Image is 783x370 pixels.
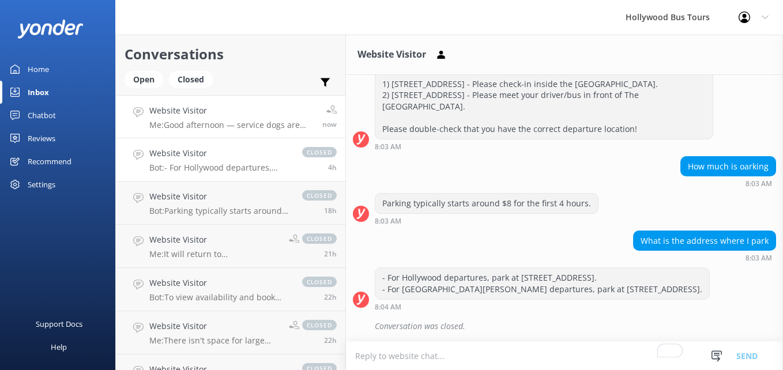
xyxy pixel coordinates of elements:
[353,316,776,336] div: 2025-09-21T15:57:23.622
[302,190,337,201] span: closed
[28,173,55,196] div: Settings
[28,104,56,127] div: Chatbot
[357,47,426,62] h3: Website Visitor
[633,254,776,262] div: Sep 21 2025 08:03am (UTC -07:00) America/Tijuana
[149,190,291,203] h4: Website Visitor
[149,277,291,289] h4: Website Visitor
[116,138,345,182] a: Website VisitorBot:- For Hollywood departures, park at [STREET_ADDRESS]. - For [GEOGRAPHIC_DATA][...
[322,119,337,129] span: Sep 21 2025 12:44pm (UTC -07:00) America/Tijuana
[375,304,401,311] strong: 8:04 AM
[116,95,345,138] a: Website VisitorMe:Good afternoon — service dogs are welcome! (:now
[149,335,280,346] p: Me: There isn't space for large bags on the 3.5-hour tour from [GEOGRAPHIC_DATA][PERSON_NAME], bu...
[149,233,280,246] h4: Website Visitor
[346,342,783,370] textarea: To enrich screen reader interactions, please activate Accessibility in Grammarly extension settings
[375,303,710,311] div: Sep 21 2025 08:04am (UTC -07:00) America/Tijuana
[681,157,776,176] div: How much is oarking
[746,255,772,262] strong: 8:03 AM
[302,147,337,157] span: closed
[125,43,337,65] h2: Conversations
[324,249,337,259] span: Sep 20 2025 02:47pm (UTC -07:00) America/Tijuana
[302,233,337,244] span: closed
[125,71,163,88] div: Open
[375,51,713,138] div: We have 2 departure locations: 1) [STREET_ADDRESS] - Please check-in inside the [GEOGRAPHIC_DATA]...
[28,127,55,150] div: Reviews
[149,104,314,117] h4: Website Visitor
[680,179,776,187] div: Sep 21 2025 08:03am (UTC -07:00) America/Tijuana
[149,147,291,160] h4: Website Visitor
[149,120,314,130] p: Me: Good afternoon — service dogs are welcome! (:
[302,320,337,330] span: closed
[51,335,67,358] div: Help
[116,268,345,311] a: Website VisitorBot:To view availability and book your bus tour online, click [URL][DOMAIN_NAME].c...
[149,249,280,259] p: Me: It will return to [GEOGRAPHIC_DATA][PERSON_NAME] at about 1:30 pm
[324,335,337,345] span: Sep 20 2025 02:23pm (UTC -07:00) America/Tijuana
[302,277,337,287] span: closed
[149,320,280,333] h4: Website Visitor
[116,311,345,354] a: Website VisitorMe:There isn't space for large bags on the 3.5-hour tour from [GEOGRAPHIC_DATA][PE...
[375,142,713,150] div: Sep 21 2025 08:03am (UTC -07:00) America/Tijuana
[28,81,49,104] div: Inbox
[149,292,291,303] p: Bot: To view availability and book your bus tour online, click [URL][DOMAIN_NAME].
[375,144,401,150] strong: 8:03 AM
[634,231,776,251] div: What is the address where I park
[375,316,776,336] div: Conversation was closed.
[328,163,337,172] span: Sep 21 2025 08:03am (UTC -07:00) America/Tijuana
[116,182,345,225] a: Website VisitorBot:Parking typically starts around $8 for the first 4 hours at the locations near...
[125,73,169,85] a: Open
[375,268,709,299] div: - For Hollywood departures, park at [STREET_ADDRESS]. - For [GEOGRAPHIC_DATA][PERSON_NAME] depart...
[375,218,401,225] strong: 8:03 AM
[746,180,772,187] strong: 8:03 AM
[28,150,71,173] div: Recommend
[149,206,291,216] p: Bot: Parking typically starts around $8 for the first 4 hours at the locations near the pick-up p...
[324,206,337,216] span: Sep 20 2025 06:42pm (UTC -07:00) America/Tijuana
[28,58,49,81] div: Home
[36,312,82,335] div: Support Docs
[169,71,213,88] div: Closed
[17,20,84,39] img: yonder-white-logo.png
[116,225,345,268] a: Website VisitorMe:It will return to [GEOGRAPHIC_DATA][PERSON_NAME] at about 1:30 pmclosed21h
[375,194,598,213] div: Parking typically starts around $8 for the first 4 hours.
[375,217,598,225] div: Sep 21 2025 08:03am (UTC -07:00) America/Tijuana
[149,163,291,173] p: Bot: - For Hollywood departures, park at [STREET_ADDRESS]. - For [GEOGRAPHIC_DATA][PERSON_NAME] d...
[169,73,219,85] a: Closed
[324,292,337,302] span: Sep 20 2025 02:38pm (UTC -07:00) America/Tijuana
